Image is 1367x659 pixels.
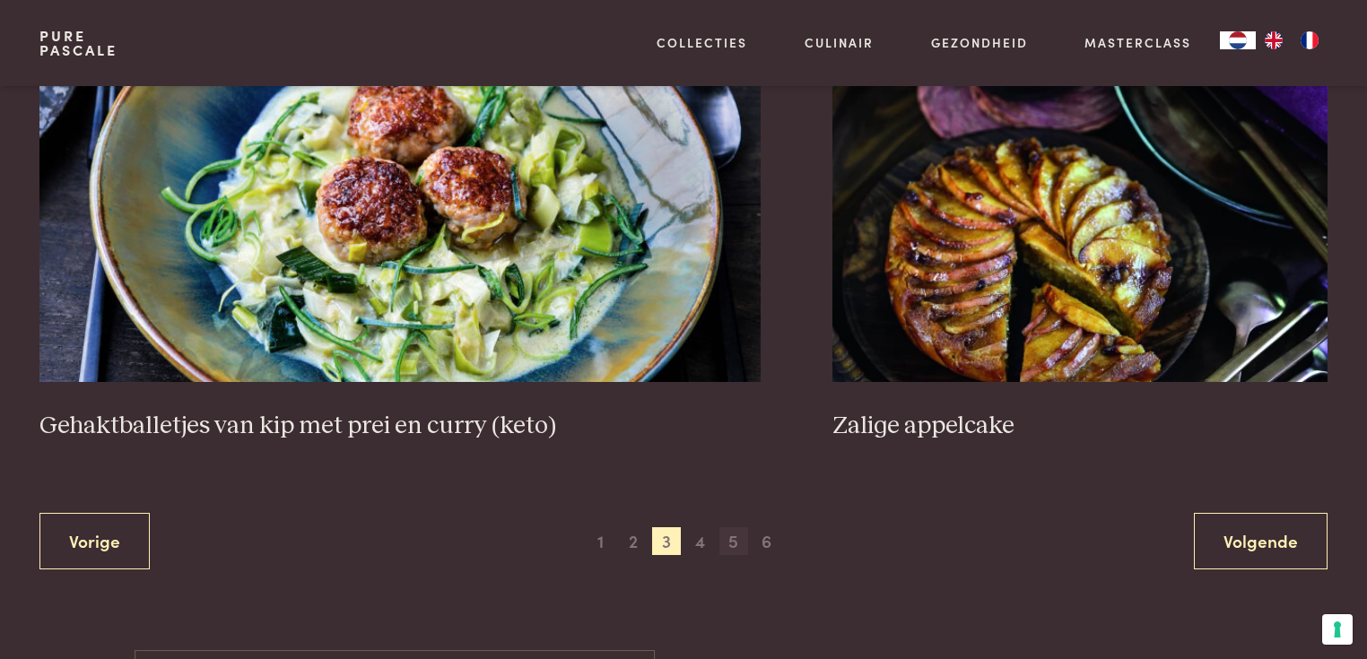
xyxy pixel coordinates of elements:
ul: Language list [1256,31,1328,49]
a: Zalige appelcake Zalige appelcake [832,23,1328,441]
span: 6 [753,527,781,556]
span: 3 [652,527,681,556]
a: Gehaktballetjes van kip met prei en curry (keto) Gehaktballetjes van kip met prei en curry (keto) [39,23,762,441]
a: PurePascale [39,29,118,57]
span: 1 [586,527,614,556]
a: Culinair [805,33,874,52]
a: Volgende [1194,513,1328,569]
div: Language [1220,31,1256,49]
span: 5 [719,527,748,556]
h3: Zalige appelcake [832,411,1328,442]
h3: Gehaktballetjes van kip met prei en curry (keto) [39,411,762,442]
a: Gezondheid [931,33,1028,52]
img: Gehaktballetjes van kip met prei en curry (keto) [39,23,762,382]
a: FR [1292,31,1328,49]
button: Uw voorkeuren voor toestemming voor trackingtechnologieën [1322,614,1353,645]
aside: Language selected: Nederlands [1220,31,1328,49]
a: Vorige [39,513,150,569]
img: Zalige appelcake [832,23,1328,382]
span: 2 [619,527,648,556]
a: Masterclass [1084,33,1191,52]
a: EN [1256,31,1292,49]
a: Collecties [657,33,747,52]
span: 4 [686,527,715,556]
a: NL [1220,31,1256,49]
